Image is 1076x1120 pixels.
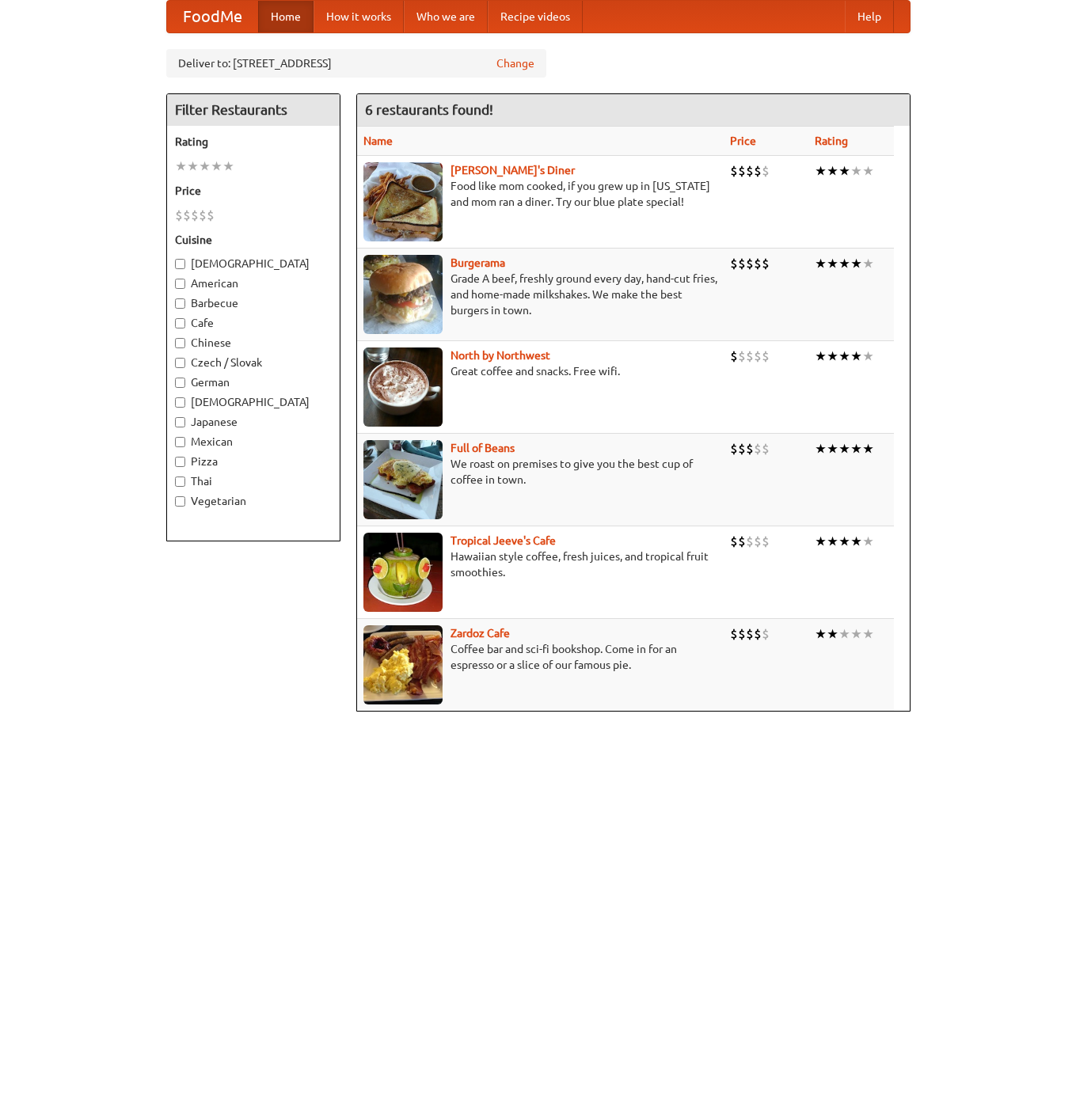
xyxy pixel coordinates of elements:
[175,256,332,271] label: [DEMOGRAPHIC_DATA]
[862,533,874,550] li: ★
[175,318,185,328] input: Cafe
[451,627,510,640] a: Zardoz Cafe
[815,347,827,365] li: ★
[187,158,199,175] li: ★
[730,135,756,147] a: Price
[850,440,862,457] li: ★
[730,625,738,643] li: $
[183,207,191,224] li: $
[175,454,332,469] label: Pizza
[363,347,443,427] img: north.jpg
[167,1,258,32] a: FoodMe
[815,255,827,272] li: ★
[175,298,185,309] input: Barbecue
[746,625,754,643] li: $
[850,162,862,180] li: ★
[175,295,332,311] label: Barbecue
[175,134,332,150] h5: Rating
[730,347,738,365] li: $
[451,534,556,547] b: Tropical Jeeve's Cafe
[175,207,183,224] li: $
[838,347,850,365] li: ★
[175,437,185,447] input: Mexican
[451,256,505,269] a: Burgerama
[738,440,746,457] li: $
[451,164,575,177] a: [PERSON_NAME]'s Diner
[738,255,746,272] li: $
[191,207,199,224] li: $
[845,1,894,32] a: Help
[738,347,746,365] li: $
[199,158,211,175] li: ★
[862,347,874,365] li: ★
[762,162,770,180] li: $
[363,363,717,379] p: Great coffee and snacks. Free wifi.
[451,442,515,454] a: Full of Beans
[838,533,850,550] li: ★
[850,625,862,643] li: ★
[175,374,332,390] label: German
[862,440,874,457] li: ★
[862,255,874,272] li: ★
[762,347,770,365] li: $
[175,279,185,289] input: American
[754,533,762,550] li: $
[363,255,443,334] img: burgerama.jpg
[175,414,332,430] label: Japanese
[754,625,762,643] li: $
[363,162,443,241] img: sallys.jpg
[363,641,717,673] p: Coffee bar and sci-fi bookshop. Come in for an espresso or a slice of our famous pie.
[363,135,393,147] a: Name
[730,255,738,272] li: $
[363,440,443,519] img: beans.jpg
[363,625,443,704] img: zardoz.jpg
[363,533,443,612] img: jeeves.jpg
[827,625,838,643] li: ★
[827,533,838,550] li: ★
[167,94,340,126] h4: Filter Restaurants
[175,473,332,489] label: Thai
[175,315,332,331] label: Cafe
[746,533,754,550] li: $
[488,1,583,32] a: Recipe videos
[862,162,874,180] li: ★
[815,135,848,147] a: Rating
[175,417,185,427] input: Japanese
[838,255,850,272] li: ★
[838,625,850,643] li: ★
[363,271,717,318] p: Grade A beef, freshly ground every day, hand-cut fries, and home-made milkshakes. We make the bes...
[451,349,550,362] b: North by Northwest
[175,397,185,408] input: [DEMOGRAPHIC_DATA]
[738,162,746,180] li: $
[827,162,838,180] li: ★
[762,533,770,550] li: $
[827,440,838,457] li: ★
[175,232,332,248] h5: Cuisine
[850,255,862,272] li: ★
[850,533,862,550] li: ★
[314,1,404,32] a: How it works
[827,255,838,272] li: ★
[746,255,754,272] li: $
[222,158,234,175] li: ★
[815,162,827,180] li: ★
[730,533,738,550] li: $
[175,335,332,351] label: Chinese
[175,259,185,269] input: [DEMOGRAPHIC_DATA]
[838,162,850,180] li: ★
[815,440,827,457] li: ★
[175,358,185,368] input: Czech / Slovak
[815,533,827,550] li: ★
[738,625,746,643] li: $
[850,347,862,365] li: ★
[199,207,207,224] li: $
[175,496,185,507] input: Vegetarian
[175,394,332,410] label: [DEMOGRAPHIC_DATA]
[730,162,738,180] li: $
[175,476,185,487] input: Thai
[175,158,187,175] li: ★
[166,49,546,78] div: Deliver to: [STREET_ADDRESS]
